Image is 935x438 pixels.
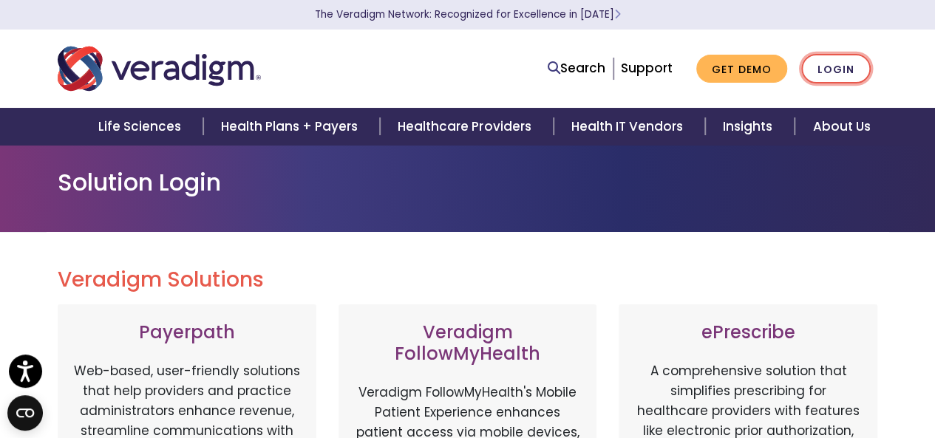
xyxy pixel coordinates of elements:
button: Open CMP widget [7,395,43,431]
a: Healthcare Providers [380,108,553,146]
h3: Payerpath [72,322,302,343]
a: Search [548,58,605,78]
h1: Solution Login [58,168,878,196]
h2: Veradigm Solutions [58,267,878,292]
a: Get Demo [696,55,787,83]
a: The Veradigm Network: Recognized for Excellence in [DATE]Learn More [315,7,621,21]
a: Login [801,54,871,84]
h3: ePrescribe [633,322,863,343]
span: Learn More [614,7,621,21]
a: Health Plans + Payers [203,108,380,146]
iframe: Drift Chat Widget [651,332,917,420]
img: Veradigm logo [58,44,261,93]
a: Health IT Vendors [554,108,705,146]
a: About Us [795,108,888,146]
a: Support [621,59,673,77]
a: Insights [705,108,795,146]
h3: Veradigm FollowMyHealth [353,322,582,365]
a: Life Sciences [81,108,203,146]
